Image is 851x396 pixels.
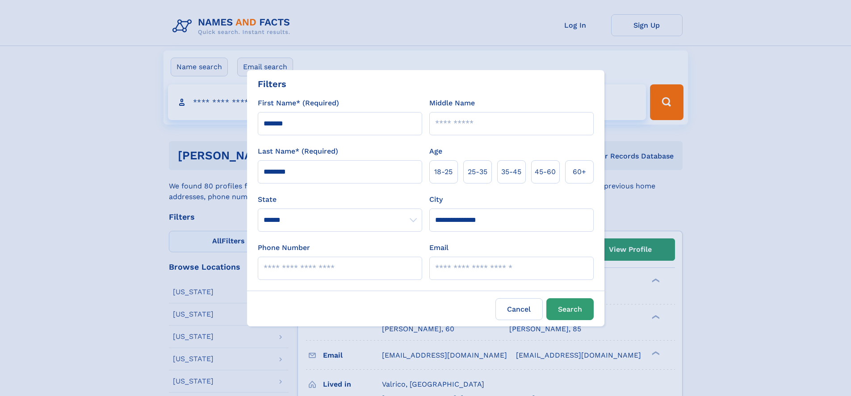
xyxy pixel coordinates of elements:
span: 25‑35 [468,167,487,177]
label: State [258,194,422,205]
button: Search [546,298,594,320]
label: Phone Number [258,242,310,253]
span: 18‑25 [434,167,453,177]
label: Middle Name [429,98,475,108]
label: Last Name* (Required) [258,146,338,157]
label: Cancel [495,298,543,320]
span: 45‑60 [535,167,556,177]
span: 60+ [573,167,586,177]
span: 35‑45 [501,167,521,177]
label: City [429,194,443,205]
label: Email [429,242,449,253]
label: Age [429,146,442,157]
div: Filters [258,77,286,91]
label: First Name* (Required) [258,98,339,108]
